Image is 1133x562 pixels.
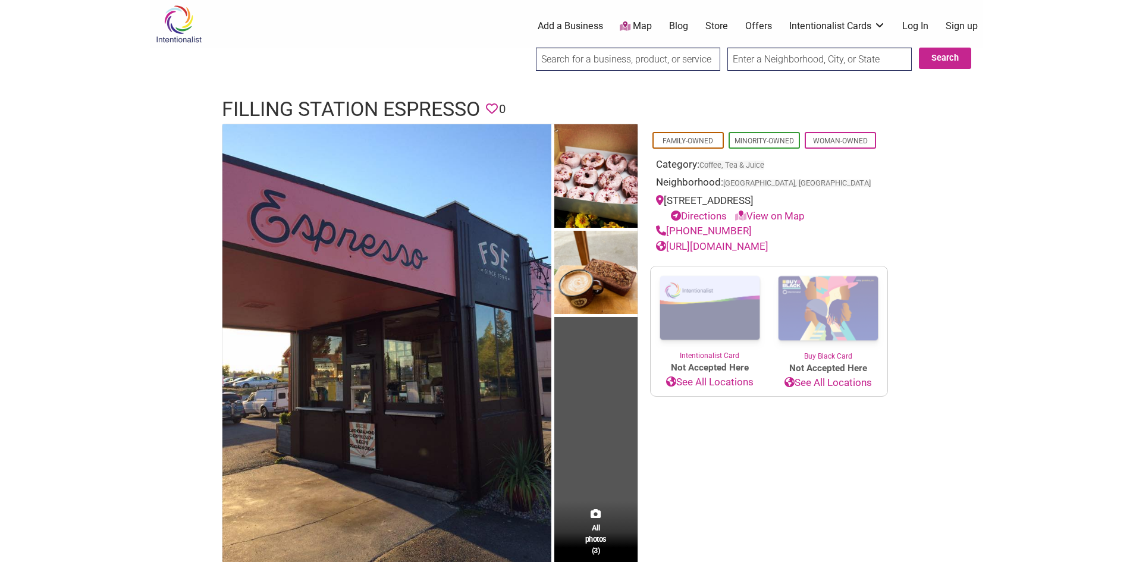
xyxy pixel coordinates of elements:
span: 0 [499,100,506,118]
a: Minority-Owned [735,137,794,145]
input: Enter a Neighborhood, City, or State [727,48,912,71]
span: All photos (3) [585,522,607,556]
img: Intentionalist [150,5,207,43]
a: Blog [669,20,688,33]
a: See All Locations [651,375,769,390]
div: Category: [656,157,882,175]
a: Log In [902,20,928,33]
a: Coffee, Tea & Juice [699,161,764,169]
a: Directions [671,210,727,222]
div: [STREET_ADDRESS] [656,193,882,224]
h1: Filling Station Espresso [222,95,480,124]
span: Not Accepted Here [769,362,887,375]
a: Add a Business [538,20,603,33]
div: Neighborhood: [656,175,882,193]
a: Woman-Owned [813,137,868,145]
a: Store [705,20,728,33]
a: Family-Owned [663,137,713,145]
span: [GEOGRAPHIC_DATA], [GEOGRAPHIC_DATA] [723,180,871,187]
input: Search for a business, product, or service [536,48,720,71]
a: Buy Black Card [769,266,887,362]
a: [PHONE_NUMBER] [656,225,752,237]
img: Intentionalist Card [651,266,769,350]
a: [URL][DOMAIN_NAME] [656,240,768,252]
a: Map [620,20,652,33]
a: Offers [745,20,772,33]
a: View on Map [735,210,805,222]
a: Sign up [946,20,978,33]
button: Search [919,48,971,69]
span: Not Accepted Here [651,361,769,375]
a: See All Locations [769,375,887,391]
img: Buy Black Card [769,266,887,351]
a: Intentionalist Cards [789,20,886,33]
a: Intentionalist Card [651,266,769,361]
